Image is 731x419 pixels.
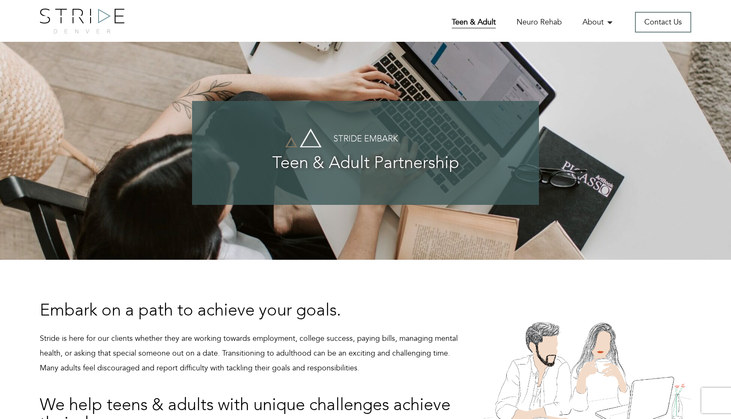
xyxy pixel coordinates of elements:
a: Neuro Rehab [517,17,562,27]
a: Teen & Adult [452,17,496,29]
p: Stride is here for our clients whether they are working towards employment, college success, payi... [40,331,470,375]
h4: Stride Embark [209,135,522,144]
img: logo.png [40,8,124,33]
a: Contact Us [635,12,691,33]
h3: Teen & Adult Partnership [209,155,522,173]
a: About [583,17,614,27]
h3: Embark on a path to achieve your goals. [40,302,470,321]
